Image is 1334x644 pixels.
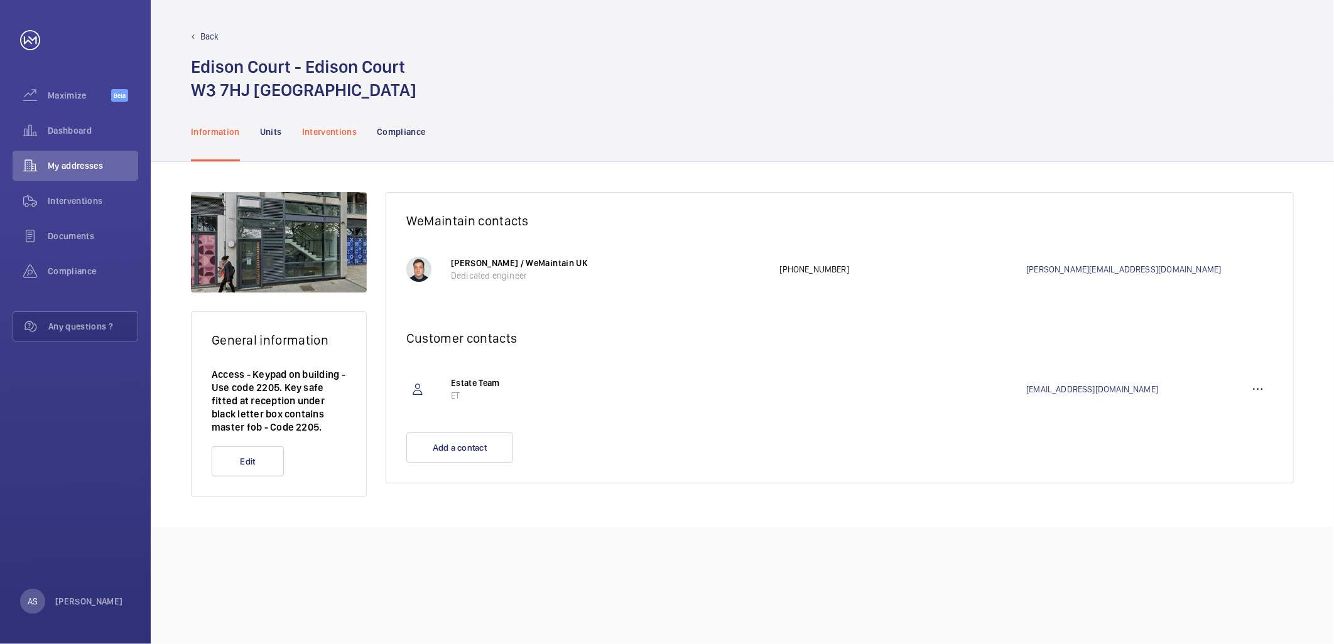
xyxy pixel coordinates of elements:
[780,263,1027,276] p: [PHONE_NUMBER]
[28,595,38,608] p: AS
[302,126,357,138] p: Interventions
[48,159,138,172] span: My addresses
[212,332,346,348] h2: General information
[191,55,416,102] h1: Edison Court - Edison Court W3 7HJ [GEOGRAPHIC_DATA]
[48,320,138,333] span: Any questions ?
[191,126,240,138] p: Information
[406,330,1273,346] h2: Customer contacts
[55,595,123,608] p: [PERSON_NAME]
[406,213,1273,228] h2: WeMaintain contacts
[377,126,426,138] p: Compliance
[48,195,138,207] span: Interventions
[48,124,138,137] span: Dashboard
[48,230,138,242] span: Documents
[111,89,128,102] span: Beta
[260,126,282,138] p: Units
[451,389,767,402] p: ET
[1026,383,1243,395] a: [EMAIL_ADDRESS][DOMAIN_NAME]
[451,257,767,269] p: [PERSON_NAME] / WeMaintain UK
[1026,263,1273,276] a: [PERSON_NAME][EMAIL_ADDRESS][DOMAIN_NAME]
[48,265,138,277] span: Compliance
[48,89,111,102] span: Maximize
[451,269,767,282] p: Dedicated engineer
[451,377,767,389] p: Estate Team
[212,368,346,434] p: Access - Keypad on building - Use code 2205. Key safe fitted at reception under black letter box ...
[406,432,513,463] button: Add a contact
[200,30,219,43] p: Back
[212,446,284,476] button: Edit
